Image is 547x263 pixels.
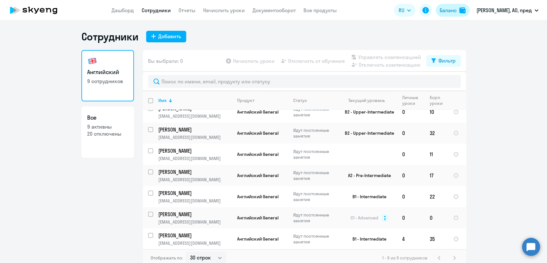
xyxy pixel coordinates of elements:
[87,123,128,130] p: 9 активны
[293,233,337,245] p: Идут постоянные занятия
[158,177,232,182] p: [EMAIL_ADDRESS][DOMAIN_NAME]
[293,148,337,160] p: Идут постоянные занятия
[425,207,448,228] td: 0
[158,190,232,197] a: [PERSON_NAME]
[146,31,186,42] button: Добавить
[158,134,232,140] p: [EMAIL_ADDRESS][DOMAIN_NAME]
[158,147,232,154] a: [PERSON_NAME]
[158,168,231,175] p: [PERSON_NAME]
[237,173,278,178] span: Английский General
[87,130,128,137] p: 20 отключены
[425,144,448,165] td: 11
[293,212,337,224] p: Идут постоянные занятия
[397,144,425,165] td: 0
[397,123,425,144] td: 0
[337,101,397,123] td: B2 - Upper-Intermediate
[237,194,278,199] span: Английский General
[237,98,254,103] div: Продукт
[397,165,425,186] td: 0
[81,106,134,158] a: Все9 активны20 отключены
[158,190,231,197] p: [PERSON_NAME]
[425,186,448,207] td: 22
[436,4,469,17] button: Балансbalance
[148,75,461,88] input: Поиск по имени, email, продукту или статусу
[382,255,427,261] span: 1 - 9 из 9 сотрудников
[237,236,278,242] span: Английский General
[293,106,337,118] p: Идут постоянные занятия
[81,50,134,101] a: Английский9 сотрудников
[293,98,337,103] div: Статус
[87,78,128,85] p: 9 сотрудников
[237,98,288,103] div: Продукт
[203,7,245,13] a: Начислить уроки
[158,232,232,239] a: [PERSON_NAME]
[293,191,337,202] p: Идут постоянные занятия
[425,165,448,186] td: 17
[81,30,138,43] h1: Сотрудники
[337,186,397,207] td: B1 - Intermediate
[425,101,448,123] td: 10
[158,147,231,154] p: [PERSON_NAME]
[425,123,448,144] td: 32
[237,130,278,136] span: Английский General
[237,109,278,115] span: Английский General
[430,95,443,106] div: Корп. уроки
[253,7,296,13] a: Документооборот
[343,98,397,103] div: Текущий уровень
[348,98,385,103] div: Текущий уровень
[394,4,415,17] button: RU
[112,7,134,13] a: Дашборд
[473,3,542,18] button: [PERSON_NAME], АО, пред
[158,168,232,175] a: [PERSON_NAME]
[158,32,181,40] div: Добавить
[397,186,425,207] td: 0
[425,228,448,250] td: 35
[87,56,97,66] img: english
[158,232,231,239] p: [PERSON_NAME]
[237,151,278,157] span: Английский General
[158,156,232,161] p: [EMAIL_ADDRESS][DOMAIN_NAME]
[397,101,425,123] td: 0
[158,126,231,133] p: [PERSON_NAME]
[158,219,232,225] p: [EMAIL_ADDRESS][DOMAIN_NAME]
[440,6,457,14] div: Баланс
[303,7,337,13] a: Все продукты
[477,6,532,14] p: [PERSON_NAME], АО, пред
[430,95,448,106] div: Корп. уроки
[459,7,466,13] img: balance
[337,228,397,250] td: B1 - Intermediate
[337,165,397,186] td: A2 - Pre-Intermediate
[402,95,424,106] div: Личные уроки
[158,240,232,246] p: [EMAIL_ADDRESS][DOMAIN_NAME]
[397,207,425,228] td: 0
[426,55,461,67] button: Фильтр
[158,198,232,204] p: [EMAIL_ADDRESS][DOMAIN_NAME]
[151,255,183,261] span: Отображать по:
[87,114,128,122] h3: Все
[158,126,232,133] a: [PERSON_NAME]
[87,68,128,76] h3: Английский
[158,211,232,218] a: [PERSON_NAME]
[351,215,378,221] span: C1 - Advanced
[293,98,307,103] div: Статус
[148,57,183,65] span: Вы выбрали: 0
[158,211,231,218] p: [PERSON_NAME]
[142,7,171,13] a: Сотрудники
[293,170,337,181] p: Идут постоянные занятия
[158,98,232,103] div: Имя
[337,123,397,144] td: B2 - Upper-Intermediate
[158,113,232,119] p: [EMAIL_ADDRESS][DOMAIN_NAME]
[237,215,278,221] span: Английский General
[178,7,195,13] a: Отчеты
[293,127,337,139] p: Идут постоянные занятия
[402,95,419,106] div: Личные уроки
[399,6,404,14] span: RU
[397,228,425,250] td: 4
[158,98,167,103] div: Имя
[438,57,456,64] div: Фильтр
